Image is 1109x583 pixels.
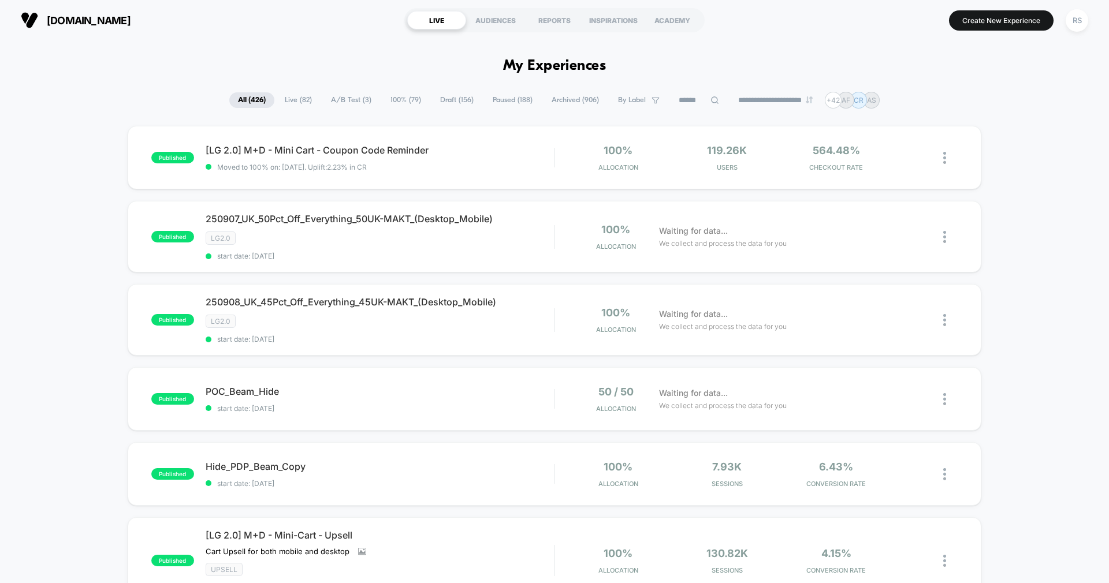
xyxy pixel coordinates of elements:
[206,335,554,343] span: start date: [DATE]
[943,152,946,164] img: close
[943,231,946,243] img: close
[206,563,243,576] span: Upsell
[604,461,632,473] span: 100%
[598,480,638,488] span: Allocation
[601,223,630,236] span: 100%
[407,11,466,29] div: LIVE
[543,92,608,108] span: Archived ( 906 )
[206,386,554,397] span: POC_Beam_Hide
[618,96,646,104] span: By Label
[21,12,38,29] img: Visually logo
[819,461,853,473] span: 6.43%
[842,96,850,104] p: AF
[206,461,554,472] span: Hide_PDP_Beam_Copy
[151,555,194,566] span: published
[659,400,787,411] span: We collect and process the data for you
[601,307,630,319] span: 100%
[525,11,584,29] div: REPORTS
[1066,9,1088,32] div: RS
[854,96,864,104] p: CR
[825,92,842,109] div: + 42
[943,393,946,405] img: close
[659,308,728,320] span: Waiting for data...
[17,11,134,29] button: [DOMAIN_NAME]
[596,326,636,334] span: Allocation
[598,163,638,171] span: Allocation
[206,547,349,556] span: Cart Upsell for both mobile and desktop
[206,296,554,308] span: 250908_UK_45Pct_Off_Everything_45UK-MAKT_(Desktop_Mobile)
[484,92,541,108] span: Paused ( 188 )
[382,92,430,108] span: 100% ( 79 )
[151,152,194,163] span: published
[943,468,946,480] img: close
[598,566,638,574] span: Allocation
[707,144,747,156] span: 119.26k
[943,555,946,567] img: close
[676,566,779,574] span: Sessions
[151,393,194,405] span: published
[784,163,888,171] span: CHECKOUT RATE
[206,252,554,260] span: start date: [DATE]
[206,404,554,413] span: start date: [DATE]
[604,547,632,559] span: 100%
[466,11,525,29] div: AUDIENCES
[949,10,1054,31] button: Create New Experience
[659,321,787,332] span: We collect and process the data for you
[206,144,554,156] span: [LG 2.0] M+D - Mini Cart - Coupon Code Reminder
[151,468,194,480] span: published
[596,405,636,413] span: Allocation
[596,242,636,251] span: Allocation
[47,14,131,27] span: [DOMAIN_NAME]
[151,231,194,242] span: published
[706,547,748,559] span: 130.82k
[431,92,482,108] span: Draft ( 156 )
[604,144,632,156] span: 100%
[806,96,813,103] img: end
[206,529,554,541] span: [LG 2.0] M+D - Mini-Cart - Upsell
[659,225,728,237] span: Waiting for data...
[584,11,643,29] div: INSPIRATIONS
[784,480,888,488] span: CONVERSION RATE
[217,163,367,171] span: Moved to 100% on: [DATE] . Uplift: 2.23% in CR
[659,238,787,249] span: We collect and process the data for you
[151,314,194,326] span: published
[943,314,946,326] img: close
[659,387,728,399] span: Waiting for data...
[784,566,888,574] span: CONVERSION RATE
[598,386,634,398] span: 50 / 50
[206,231,236,245] span: LG2.0
[322,92,380,108] span: A/B Test ( 3 )
[276,92,321,108] span: Live ( 82 )
[1062,9,1092,32] button: RS
[867,96,876,104] p: AS
[676,163,779,171] span: Users
[821,547,851,559] span: 4.15%
[643,11,702,29] div: ACADEMY
[503,58,606,74] h1: My Experiences
[206,213,554,225] span: 250907_UK_50Pct_Off_Everything_50UK-MAKT_(Desktop_Mobile)
[206,479,554,488] span: start date: [DATE]
[206,315,236,328] span: LG2.0
[813,144,860,156] span: 564.48%
[229,92,274,108] span: All ( 426 )
[712,461,742,473] span: 7.93k
[676,480,779,488] span: Sessions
